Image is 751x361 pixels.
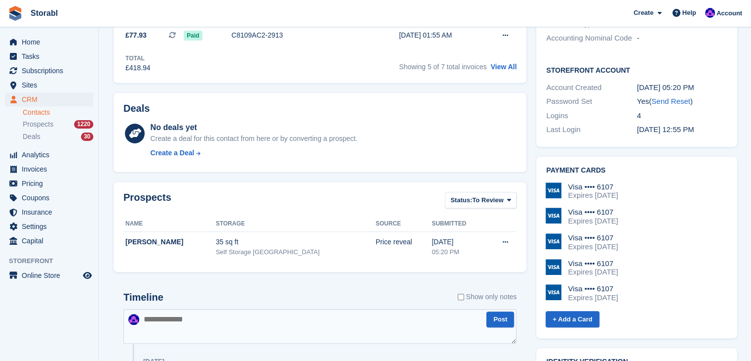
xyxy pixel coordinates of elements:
a: menu [5,148,93,162]
th: Source [376,216,432,232]
span: Insurance [22,205,81,219]
span: Create [633,8,653,18]
div: [DATE] 05:20 PM [637,82,728,93]
div: Last Login [546,124,637,135]
h2: Payment cards [546,167,727,175]
span: Paid [184,31,202,41]
a: menu [5,64,93,78]
div: Expires [DATE] [568,268,618,276]
div: 30 [81,133,93,141]
time: 2025-04-21 11:55:57 UTC [637,125,694,134]
span: Online Store [22,269,81,282]
div: Total [125,54,151,63]
a: menu [5,205,93,219]
img: Visa Logo [546,233,561,249]
th: Storage [216,216,376,232]
label: Show only notes [458,292,517,302]
img: Visa Logo [546,284,561,300]
span: Deals [23,132,40,141]
a: menu [5,162,93,176]
th: Name [123,216,216,232]
div: Yes [637,96,728,107]
img: Bailey Hunt [705,8,715,18]
div: [DATE] [432,237,485,247]
span: Tasks [22,49,81,63]
a: menu [5,269,93,282]
h2: Deals [123,103,150,114]
div: 05:20 PM [432,247,485,257]
span: ( ) [649,97,692,105]
a: Send Reset [651,97,690,105]
a: Create a Deal [151,148,357,158]
div: Price reveal [376,237,432,247]
span: Analytics [22,148,81,162]
img: Bailey Hunt [128,314,139,325]
div: Create a Deal [151,148,195,158]
a: menu [5,177,93,190]
div: Create a deal for this contact from here or by converting a prospect. [151,134,357,144]
div: Account Created [546,82,637,93]
img: Visa Logo [546,182,561,198]
a: menu [5,191,93,205]
a: Prospects 1220 [23,119,93,130]
div: 1220 [74,120,93,129]
a: Deals 30 [23,132,93,142]
div: 4 [637,110,728,122]
a: + Add a Card [546,311,599,327]
div: [DATE] 01:55 AM [399,30,484,41]
a: menu [5,220,93,233]
span: Help [682,8,696,18]
h2: Timeline [123,292,163,303]
button: Post [486,312,514,328]
div: 35 sq ft [216,237,376,247]
a: menu [5,78,93,92]
div: - [637,33,728,44]
span: Subscriptions [22,64,81,78]
th: Submitted [432,216,485,232]
a: Contacts [23,108,93,117]
span: Account [716,8,742,18]
span: Invoices [22,162,81,176]
div: Self Storage [GEOGRAPHIC_DATA] [216,247,376,257]
div: Accounting Nominal Code [546,33,637,44]
span: Prospects [23,120,53,129]
span: £77.93 [125,30,147,41]
a: menu [5,92,93,106]
div: Visa •••• 6107 [568,208,618,217]
span: Home [22,35,81,49]
span: Showing 5 of 7 total invoices [399,63,486,71]
a: Preview store [81,270,93,281]
div: Visa •••• 6107 [568,284,618,293]
span: Pricing [22,177,81,190]
div: Logins [546,110,637,122]
a: Storabl [27,5,62,21]
button: Status: To Review [445,192,516,208]
img: Visa Logo [546,259,561,275]
span: CRM [22,92,81,106]
span: Storefront [9,256,98,266]
input: Show only notes [458,292,464,302]
a: View All [491,63,517,71]
h2: Prospects [123,192,171,210]
div: [PERSON_NAME] [125,237,216,247]
a: menu [5,35,93,49]
div: £418.94 [125,63,151,73]
div: Visa •••• 6107 [568,259,618,268]
div: Expires [DATE] [568,293,618,302]
img: stora-icon-8386f47178a22dfd0bd8f6a31ec36ba5ce8667c1dd55bd0f319d3a0aa187defe.svg [8,6,23,21]
div: Expires [DATE] [568,191,618,200]
img: Visa Logo [546,208,561,224]
a: menu [5,49,93,63]
span: Settings [22,220,81,233]
span: To Review [472,195,503,205]
div: C8109AC2-2913 [232,30,315,41]
div: Visa •••• 6107 [568,182,618,191]
a: menu [5,234,93,248]
span: Sites [22,78,81,92]
div: Visa •••• 6107 [568,233,618,242]
div: Expires [DATE] [568,217,618,226]
div: No deals yet [151,122,357,134]
div: Expires [DATE] [568,242,618,251]
h2: Storefront Account [546,65,727,75]
span: Capital [22,234,81,248]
